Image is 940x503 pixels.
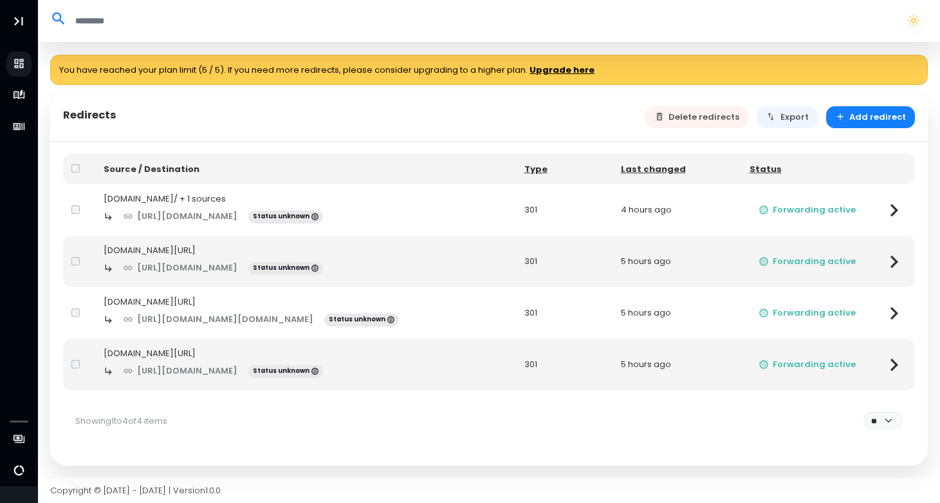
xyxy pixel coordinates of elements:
span: Status unknown [248,262,323,275]
td: 4 hours ago [613,184,741,236]
td: 5 hours ago [613,287,741,339]
td: 301 [516,339,613,390]
td: 301 [516,184,613,236]
td: 301 [516,287,613,339]
button: Forwarding active [750,199,865,222]
a: [URL][DOMAIN_NAME][DOMAIN_NAME] [114,308,323,331]
button: Forwarding active [750,354,865,376]
td: 5 hours ago [613,236,741,287]
span: Status unknown [324,314,399,327]
button: Forwarding active [750,251,865,273]
button: Toggle Aside [6,9,31,33]
button: Forwarding active [750,302,865,325]
a: [URL][DOMAIN_NAME] [114,205,247,228]
th: Status [741,154,874,184]
span: Showing 1 to 4 of 4 items [75,415,167,427]
span: Status unknown [248,365,323,378]
a: [URL][DOMAIN_NAME] [114,257,247,280]
th: Last changed [613,154,741,184]
div: [DOMAIN_NAME][URL] [104,244,508,257]
div: You have reached your plan limit (5 / 5). If you need more redirects, please consider upgrading t... [50,55,928,86]
h5: Redirects [63,109,116,122]
a: Upgrade here [530,64,594,77]
td: 5 hours ago [613,339,741,390]
div: [DOMAIN_NAME][URL] [104,296,508,308]
td: 301 [516,236,613,287]
span: Status unknown [248,211,323,223]
th: Source / Destination [95,154,516,184]
div: [DOMAIN_NAME]/ + 1 sources [104,193,508,205]
th: Type [516,154,613,184]
button: Add redirect [826,106,916,129]
a: [URL][DOMAIN_NAME] [114,360,247,383]
span: Copyright © [DATE] - [DATE] | Version 1.0.0 [50,484,221,497]
div: [DOMAIN_NAME][URL] [104,347,508,360]
select: Per [863,412,902,430]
